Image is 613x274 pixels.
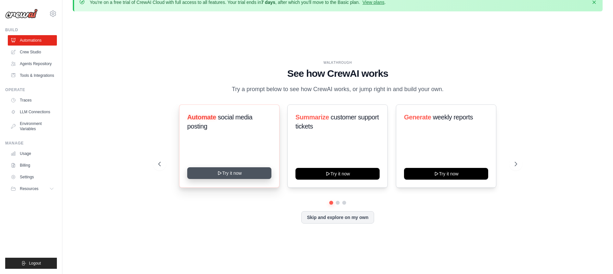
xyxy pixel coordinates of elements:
[158,68,517,79] h1: See how CrewAI works
[8,70,57,81] a: Tools & Integrations
[5,9,38,19] img: Logo
[20,186,38,191] span: Resources
[8,172,57,182] a: Settings
[433,114,473,121] span: weekly reports
[295,168,380,180] button: Try it now
[301,211,374,224] button: Skip and explore on my own
[404,114,431,121] span: Generate
[187,167,271,179] button: Try it now
[5,87,57,92] div: Operate
[5,258,57,269] button: Logout
[29,261,41,266] span: Logout
[8,118,57,134] a: Environment Variables
[228,85,447,94] p: Try a prompt below to see how CrewAI works, or jump right in and build your own.
[404,168,488,180] button: Try it now
[580,243,613,274] div: 聊天小组件
[158,60,517,65] div: WALKTHROUGH
[295,114,329,121] span: Summarize
[8,35,57,46] a: Automations
[5,141,57,146] div: Manage
[580,243,613,274] iframe: Chat Widget
[8,184,57,194] button: Resources
[8,148,57,159] a: Usage
[8,59,57,69] a: Agents Repository
[8,107,57,117] a: LLM Connections
[295,114,379,130] span: customer support tickets
[8,160,57,171] a: Billing
[187,114,253,130] span: social media posting
[8,95,57,105] a: Traces
[187,114,216,121] span: Automate
[8,47,57,57] a: Crew Studio
[5,27,57,33] div: Build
